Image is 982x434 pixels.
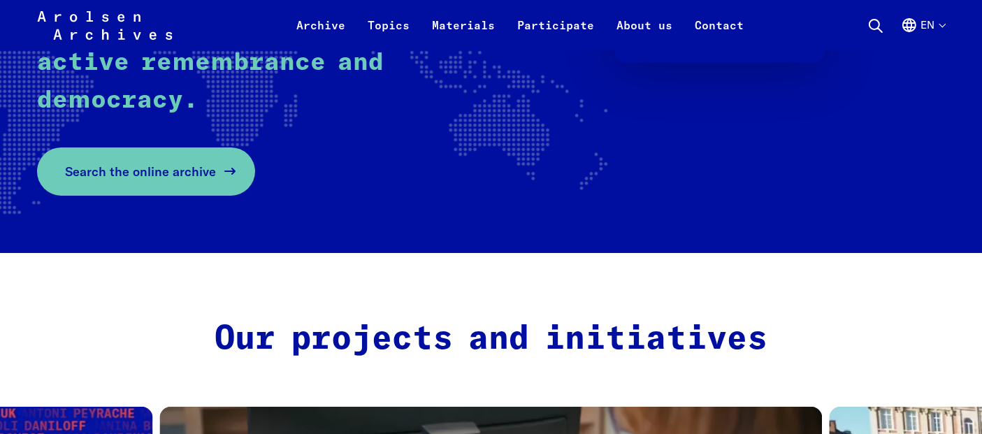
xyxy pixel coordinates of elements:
nav: Primary [285,8,755,42]
a: Materials [421,17,506,50]
a: Topics [356,17,421,50]
a: Participate [506,17,605,50]
h2: Our projects and initiatives [196,320,787,360]
a: Archive [285,17,356,50]
span: Search the online archive [65,162,216,181]
button: English, language selection [901,17,945,50]
a: About us [605,17,684,50]
a: Contact [684,17,755,50]
a: Search the online archive [37,147,255,196]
